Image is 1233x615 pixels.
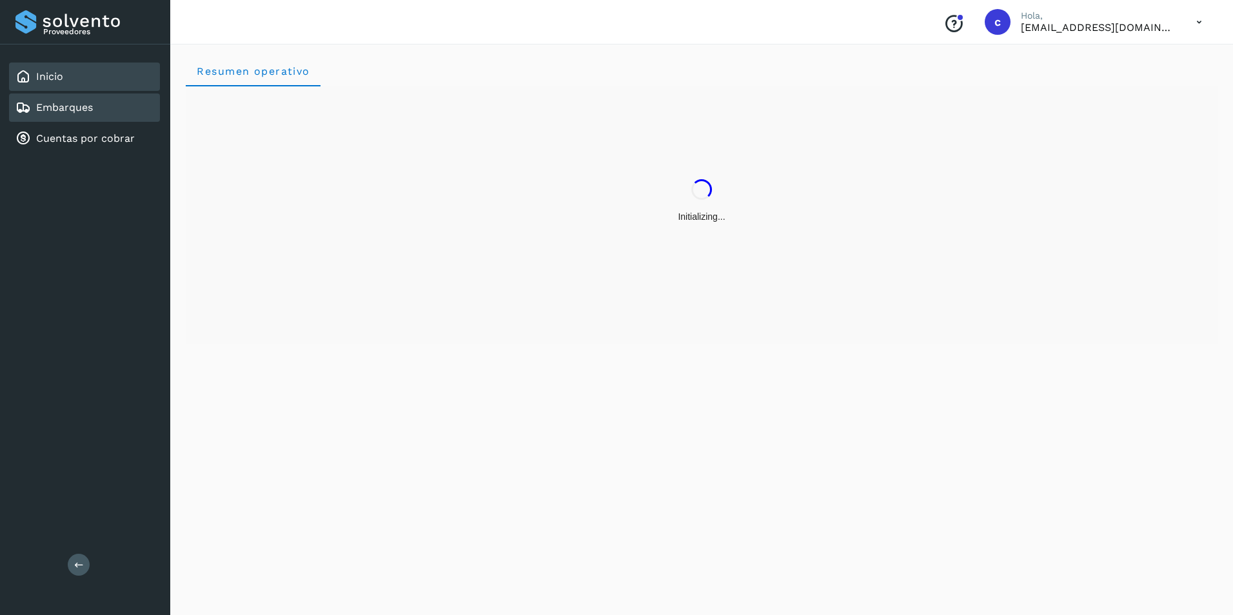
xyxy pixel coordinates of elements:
[196,65,310,77] span: Resumen operativo
[36,101,93,113] a: Embarques
[9,93,160,122] div: Embarques
[36,70,63,83] a: Inicio
[9,124,160,153] div: Cuentas por cobrar
[9,63,160,91] div: Inicio
[1021,21,1176,34] p: clarisa_flores@fragua.com.mx
[1021,10,1176,21] p: Hola,
[43,27,155,36] p: Proveedores
[36,132,135,144] a: Cuentas por cobrar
